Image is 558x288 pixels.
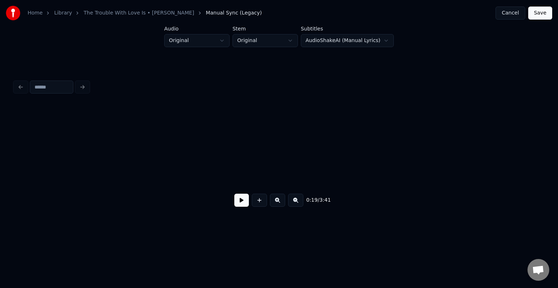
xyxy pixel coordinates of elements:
img: youka [6,6,20,20]
nav: breadcrumb [28,9,262,17]
label: Subtitles [301,26,394,31]
a: Library [54,9,72,17]
button: Cancel [496,7,525,20]
button: Save [528,7,552,20]
label: Stem [232,26,298,31]
span: 3:41 [319,197,331,204]
label: Audio [164,26,230,31]
a: The Trouble With Love Is • [PERSON_NAME] [84,9,194,17]
span: 0:19 [306,197,318,204]
span: Manual Sync (Legacy) [206,9,262,17]
div: Open chat [527,259,549,281]
a: Home [28,9,43,17]
div: / [306,197,324,204]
